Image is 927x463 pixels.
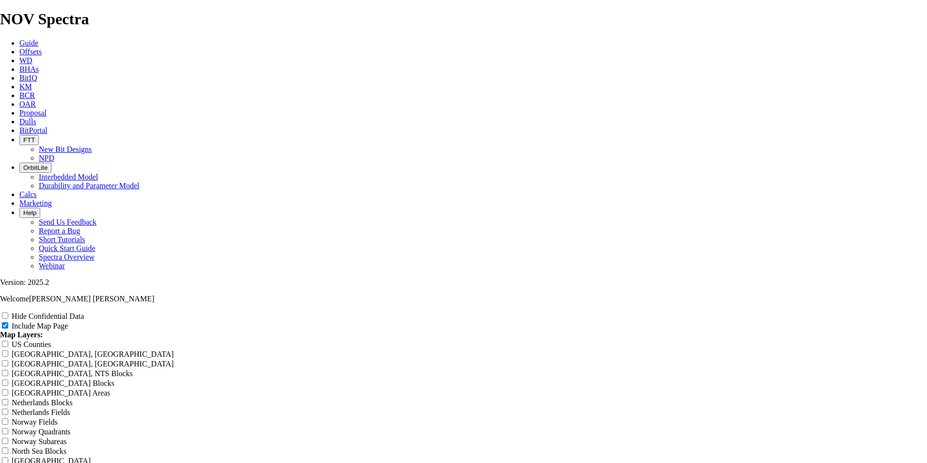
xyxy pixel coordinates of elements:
button: FTT [19,135,39,145]
a: Dulls [19,117,36,126]
a: Guide [19,39,38,47]
a: OAR [19,100,36,108]
label: Norway Fields [12,418,58,426]
span: Help [23,209,36,216]
a: KM [19,83,32,91]
a: Proposal [19,109,47,117]
label: North Sea Blocks [12,447,66,455]
button: OrbitLite [19,163,51,173]
a: Calcs [19,190,37,198]
label: [GEOGRAPHIC_DATA], [GEOGRAPHIC_DATA] [12,360,174,368]
label: Netherlands Fields [12,408,70,416]
a: Offsets [19,48,42,56]
label: Hide Confidential Data [12,312,84,320]
span: OrbitLite [23,164,48,171]
a: Send Us Feedback [39,218,96,226]
a: Report a Bug [39,227,80,235]
a: Interbedded Model [39,173,98,181]
a: New Bit Designs [39,145,92,153]
span: [PERSON_NAME] [PERSON_NAME] [29,295,154,303]
a: Marketing [19,199,52,207]
a: Short Tutorials [39,235,85,244]
label: Norway Subareas [12,437,66,446]
label: Include Map Page [12,322,68,330]
a: BHAs [19,65,39,73]
label: Norway Quadrants [12,428,70,436]
a: WD [19,56,32,65]
label: US Counties [12,340,51,348]
a: Quick Start Guide [39,244,95,252]
a: BCR [19,91,35,99]
label: [GEOGRAPHIC_DATA] Areas [12,389,111,397]
a: Spectra Overview [39,253,95,261]
span: FTT [23,136,35,144]
a: BitPortal [19,126,48,134]
label: [GEOGRAPHIC_DATA], [GEOGRAPHIC_DATA] [12,350,174,358]
a: Webinar [39,262,65,270]
label: Netherlands Blocks [12,398,73,407]
a: NPD [39,154,54,162]
label: [GEOGRAPHIC_DATA], NTS Blocks [12,369,133,378]
a: Durability and Parameter Model [39,182,140,190]
label: [GEOGRAPHIC_DATA] Blocks [12,379,114,387]
button: Help [19,208,40,218]
a: BitIQ [19,74,37,82]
